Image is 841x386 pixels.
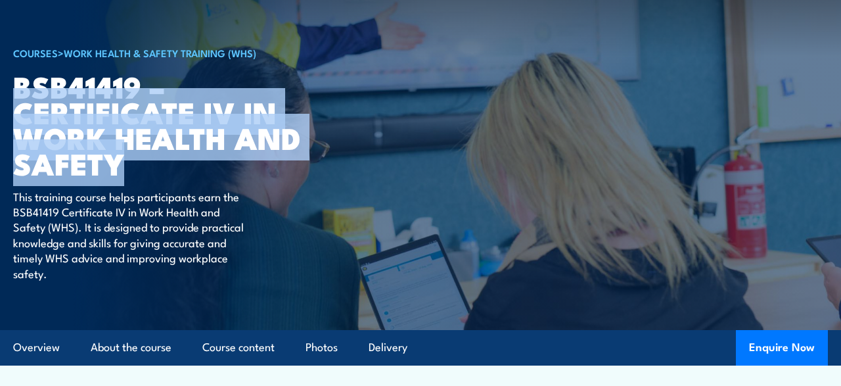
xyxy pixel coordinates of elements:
[736,330,828,366] button: Enquire Now
[13,45,58,60] a: COURSES
[13,189,253,281] p: This training course helps participants earn the BSB41419 Certificate IV in Work Health and Safet...
[91,330,171,365] a: About the course
[306,330,338,365] a: Photos
[13,330,60,365] a: Overview
[13,73,338,176] h1: BSB41419 – Certificate IV in Work Health and Safety
[13,45,338,60] h6: >
[202,330,275,365] a: Course content
[369,330,407,365] a: Delivery
[64,45,256,60] a: Work Health & Safety Training (WHS)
